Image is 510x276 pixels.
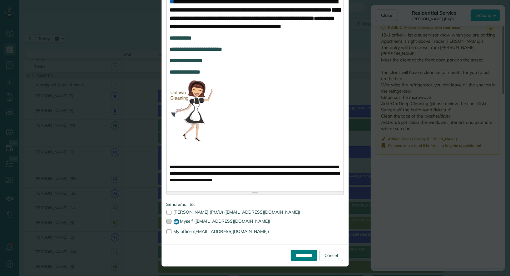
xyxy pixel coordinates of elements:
label: Send email to: [166,201,344,207]
span: SR [174,219,179,225]
a: Cancel [319,250,343,261]
label: Myself ([EMAIL_ADDRESS][DOMAIN_NAME]) [166,219,344,225]
div: Resize [167,192,344,195]
label: My office ([EMAIL_ADDRESS][DOMAIN_NAME]) [166,229,344,234]
label: [PERSON_NAME] (PM/U) ([EMAIL_ADDRESS][DOMAIN_NAME]) [166,210,344,214]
